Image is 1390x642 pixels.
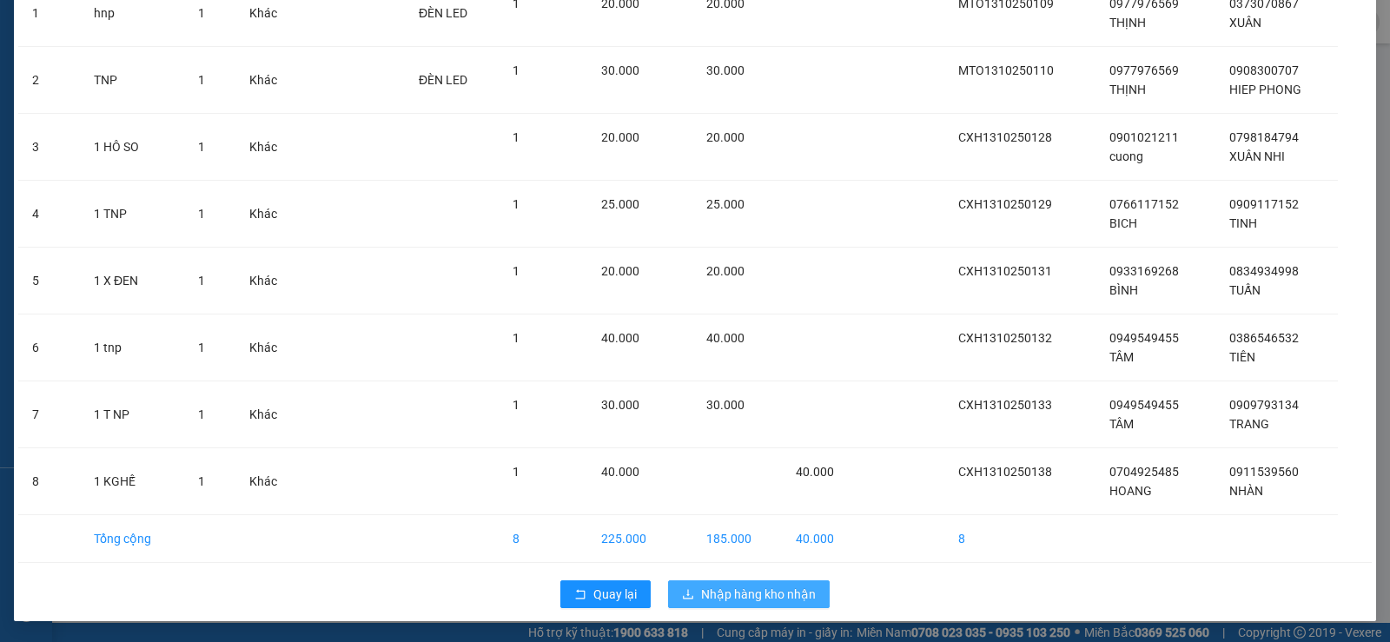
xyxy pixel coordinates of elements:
div: TRANG [203,36,343,56]
span: 1 [513,197,520,211]
span: 0766117152 [1109,197,1179,211]
span: HIEP PHONG [1229,83,1301,96]
span: 30.000 [706,398,745,412]
span: 1 [513,398,520,412]
td: 40.000 [782,515,863,563]
td: 1 T NP [80,381,184,448]
td: 7 [18,381,80,448]
td: 4 [18,181,80,248]
span: 20.000 [706,130,745,144]
span: 1 [198,6,205,20]
span: TRANG [1229,417,1269,431]
span: 0949549455 [1109,398,1179,412]
span: ĐÈN LED [419,6,467,20]
td: 225.000 [587,515,692,563]
span: CXH1310250129 [958,197,1052,211]
span: cuong [1109,149,1143,163]
span: TIÊN [1229,350,1255,364]
span: 0949549455 [1109,331,1179,345]
span: HOANG [1109,484,1152,498]
span: 40.000 [601,465,639,479]
span: rollback [574,588,586,602]
span: 30.000 [601,63,639,77]
span: 0977976569 [1109,63,1179,77]
span: 40.000 [706,331,745,345]
span: 20.000 [601,264,639,278]
span: TÂM [1109,350,1134,364]
td: 2 [18,47,80,114]
span: 0909117152 [1229,197,1299,211]
span: ĐÈN LED [419,73,467,87]
span: THỊNH [1109,16,1146,30]
span: 1 [198,274,205,288]
td: Khác [235,314,303,381]
span: 1 [198,140,205,154]
td: 1 KGHẾ [80,448,184,515]
td: 1 tnp [80,314,184,381]
span: XUÂN [1229,16,1261,30]
span: TUẤN [1229,283,1261,297]
td: Khác [235,181,303,248]
span: CXH1310250138 [958,465,1052,479]
span: 0704925485 [1109,465,1179,479]
td: 8 [944,515,1095,563]
span: 30.000 [706,63,745,77]
span: NHÀN [1229,484,1263,498]
button: downloadNhập hàng kho nhận [668,580,830,608]
td: TNP [80,47,184,114]
span: 0386546532 [1229,331,1299,345]
td: 1 X ĐEN [80,248,184,314]
td: Khác [235,47,303,114]
td: Khác [235,248,303,314]
span: 0933169268 [1109,264,1179,278]
td: 8 [499,515,587,563]
span: THỊNH [1109,83,1146,96]
span: 0911539560 [1229,465,1299,479]
span: 30.000 [601,398,639,412]
span: TINH [1229,216,1257,230]
span: Gửi: [15,17,42,35]
span: XUÂN NHI [1229,149,1285,163]
span: Nhập hàng kho nhận [701,585,816,604]
td: 1 TNP [80,181,184,248]
span: CXH1310250132 [958,331,1052,345]
span: CXH1310250131 [958,264,1052,278]
span: 20.000 [706,264,745,278]
span: 25.000 [706,197,745,211]
div: HÂN [15,56,191,77]
span: 40.000 [796,465,834,479]
span: TÂM [1109,417,1134,431]
span: BICH [1109,216,1137,230]
div: 0354646464 [15,77,191,102]
span: 20.000 [601,130,639,144]
div: 0832251080 [203,56,343,81]
span: 1 [198,207,205,221]
div: 20.000 [201,112,345,155]
span: download [682,588,694,602]
span: 1 [513,63,520,77]
div: VP [GEOGRAPHIC_DATA] [15,15,191,56]
td: 6 [18,314,80,381]
span: 1 [513,130,520,144]
td: 1 HÔ SO [80,114,184,181]
span: BÌNH [1109,283,1138,297]
td: Khác [235,114,303,181]
span: MTO1310250110 [958,63,1054,77]
span: 1 [198,341,205,354]
span: 40.000 [601,331,639,345]
td: 3 [18,114,80,181]
span: 1 [198,73,205,87]
td: 185.000 [692,515,782,563]
td: Khác [235,448,303,515]
td: 8 [18,448,80,515]
td: Tổng cộng [80,515,184,563]
div: Cây Xăng [203,15,343,36]
span: 1 [198,474,205,488]
td: 5 [18,248,80,314]
span: 0909793134 [1229,398,1299,412]
span: 1 [198,407,205,421]
span: 0901021211 [1109,130,1179,144]
span: 1 [513,465,520,479]
span: 1 [513,331,520,345]
span: 25.000 [601,197,639,211]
